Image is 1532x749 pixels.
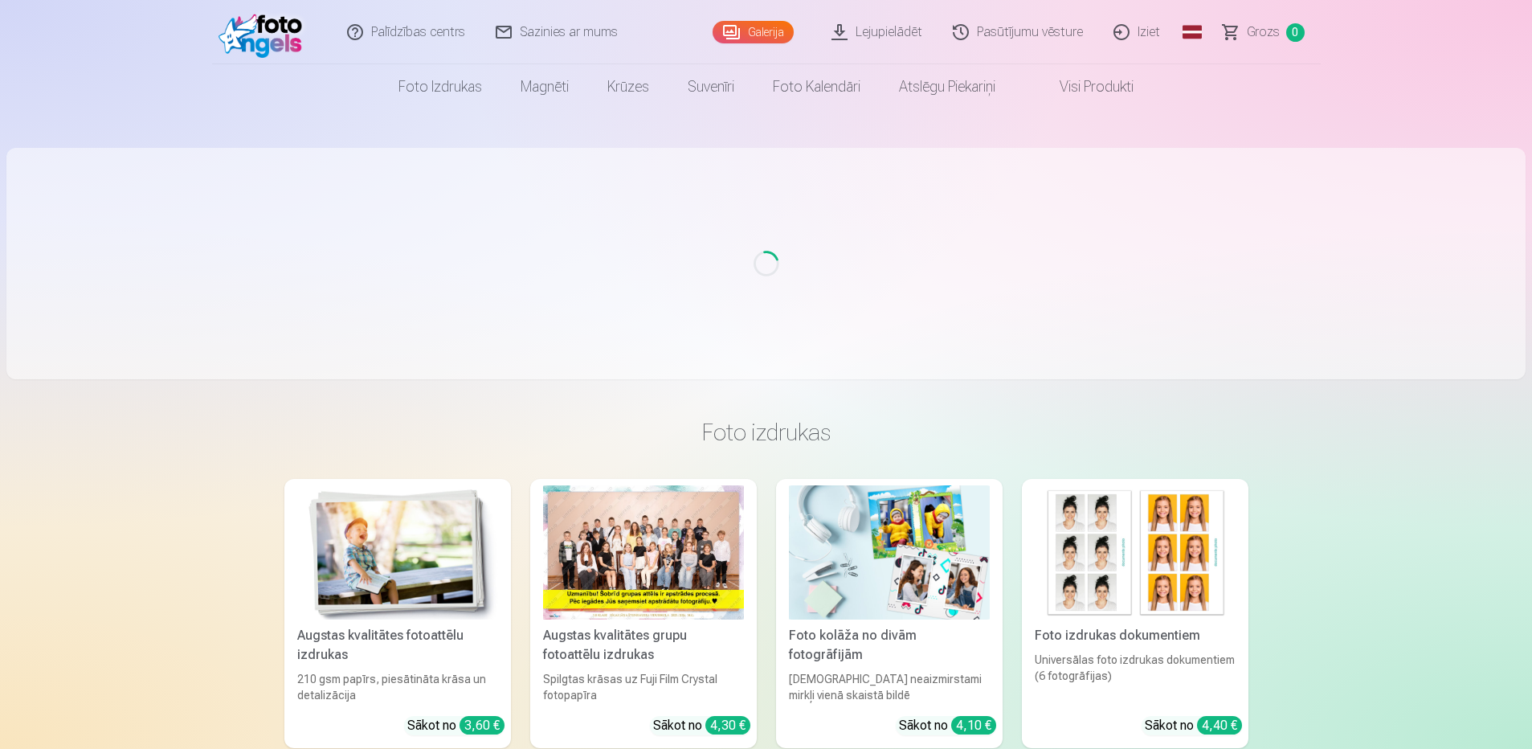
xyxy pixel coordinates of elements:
[1145,716,1242,735] div: Sākot no
[407,716,505,735] div: Sākot no
[668,64,754,109] a: Suvenīri
[1247,23,1280,42] span: Grozs
[1197,716,1242,735] div: 4,40 €
[537,671,750,703] div: Spilgtas krāsas uz Fuji Film Crystal fotopapīra
[1022,479,1248,748] a: Foto izdrukas dokumentiemFoto izdrukas dokumentiemUniversālas foto izdrukas dokumentiem (6 fotogr...
[1286,23,1305,42] span: 0
[880,64,1015,109] a: Atslēgu piekariņi
[297,418,1236,447] h3: Foto izdrukas
[501,64,588,109] a: Magnēti
[951,716,996,735] div: 4,10 €
[588,64,668,109] a: Krūzes
[530,479,757,748] a: Augstas kvalitātes grupu fotoattēlu izdrukasSpilgtas krāsas uz Fuji Film Crystal fotopapīraSākot ...
[705,716,750,735] div: 4,30 €
[789,485,990,620] img: Foto kolāža no divām fotogrāfijām
[297,485,498,620] img: Augstas kvalitātes fotoattēlu izdrukas
[291,671,505,703] div: 210 gsm papīrs, piesātināta krāsa un detalizācija
[537,626,750,665] div: Augstas kvalitātes grupu fotoattēlu izdrukas
[653,716,750,735] div: Sākot no
[1015,64,1153,109] a: Visi produkti
[754,64,880,109] a: Foto kalendāri
[1035,485,1236,620] img: Foto izdrukas dokumentiem
[379,64,501,109] a: Foto izdrukas
[782,671,996,703] div: [DEMOGRAPHIC_DATA] neaizmirstami mirkļi vienā skaistā bildē
[899,716,996,735] div: Sākot no
[291,626,505,665] div: Augstas kvalitātes fotoattēlu izdrukas
[782,626,996,665] div: Foto kolāža no divām fotogrāfijām
[460,716,505,735] div: 3,60 €
[1028,652,1242,703] div: Universālas foto izdrukas dokumentiem (6 fotogrāfijas)
[713,21,794,43] a: Galerija
[284,479,511,748] a: Augstas kvalitātes fotoattēlu izdrukasAugstas kvalitātes fotoattēlu izdrukas210 gsm papīrs, piesā...
[1028,626,1242,645] div: Foto izdrukas dokumentiem
[776,479,1003,748] a: Foto kolāža no divām fotogrāfijāmFoto kolāža no divām fotogrāfijām[DEMOGRAPHIC_DATA] neaizmirstam...
[219,6,311,58] img: /fa1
